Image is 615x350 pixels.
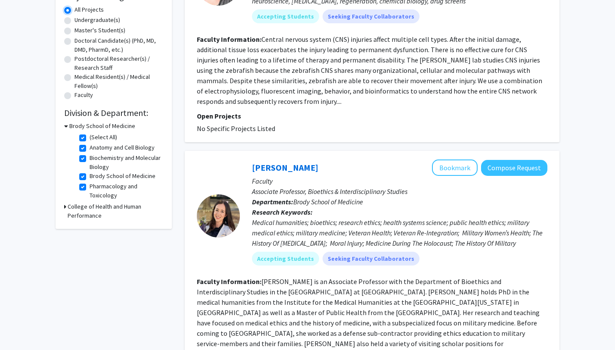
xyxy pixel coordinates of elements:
[75,16,120,25] label: Undergraduate(s)
[75,5,104,14] label: All Projects
[69,122,135,131] h3: Brody School of Medicine
[197,111,547,121] p: Open Projects
[68,202,163,220] h3: College of Health and Human Performance
[90,153,161,172] label: Biochemistry and Molecular Biology
[75,36,163,54] label: Doctoral Candidate(s) (PhD, MD, DMD, PharmD, etc.)
[323,252,419,266] mat-chip: Seeking Faculty Collaborators
[90,133,117,142] label: (Select All)
[197,35,261,44] b: Faculty Information:
[64,108,163,118] h2: Division & Department:
[75,91,93,100] label: Faculty
[90,182,161,200] label: Pharmacology and Toxicology
[197,35,542,106] fg-read-more: Central nervous system (CNS) injuries affect multiple cell types. After the initial damage, addit...
[90,143,155,152] label: Anatomy and Cell Biology
[293,197,363,206] span: Brody School of Medicine
[75,26,125,35] label: Master's Student(s)
[252,197,293,206] b: Departments:
[252,186,547,197] p: Associate Professor, Bioethics & Interdisciplinary Studies
[252,208,313,216] b: Research Keywords:
[252,217,547,259] div: Medical humanities; bioethics; research ethics; health systems science; public health ethics; mil...
[197,124,275,133] span: No Specific Projects Listed
[252,252,319,266] mat-chip: Accepting Students
[432,159,478,176] button: Add Sheena Eagan to Bookmarks
[252,176,547,186] p: Faculty
[75,72,163,91] label: Medical Resident(s) / Medical Fellow(s)
[197,277,261,286] b: Faculty Information:
[481,160,547,176] button: Compose Request to Sheena Eagan
[323,9,419,23] mat-chip: Seeking Faculty Collaborators
[90,172,155,181] label: Brody School of Medicine
[252,9,319,23] mat-chip: Accepting Students
[252,162,318,173] a: [PERSON_NAME]
[6,311,37,344] iframe: Chat
[75,54,163,72] label: Postdoctoral Researcher(s) / Research Staff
